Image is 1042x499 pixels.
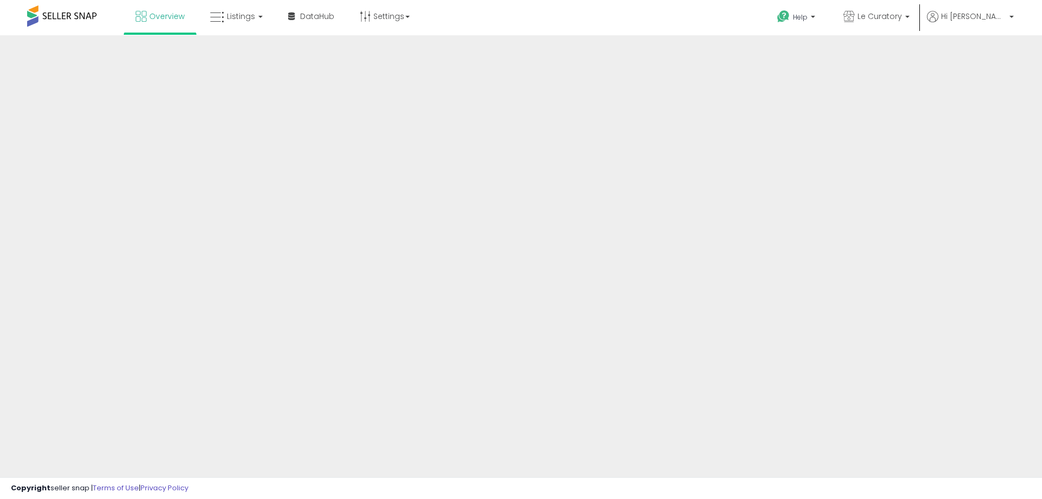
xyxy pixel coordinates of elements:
span: Hi [PERSON_NAME] [941,11,1006,22]
div: seller snap | | [11,483,188,494]
span: Listings [227,11,255,22]
i: Get Help [777,10,790,23]
span: Le Curatory [857,11,902,22]
strong: Copyright [11,483,50,493]
span: Help [793,12,808,22]
span: Overview [149,11,185,22]
span: DataHub [300,11,334,22]
a: Help [768,2,826,35]
a: Hi [PERSON_NAME] [927,11,1014,35]
a: Privacy Policy [141,483,188,493]
a: Terms of Use [93,483,139,493]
